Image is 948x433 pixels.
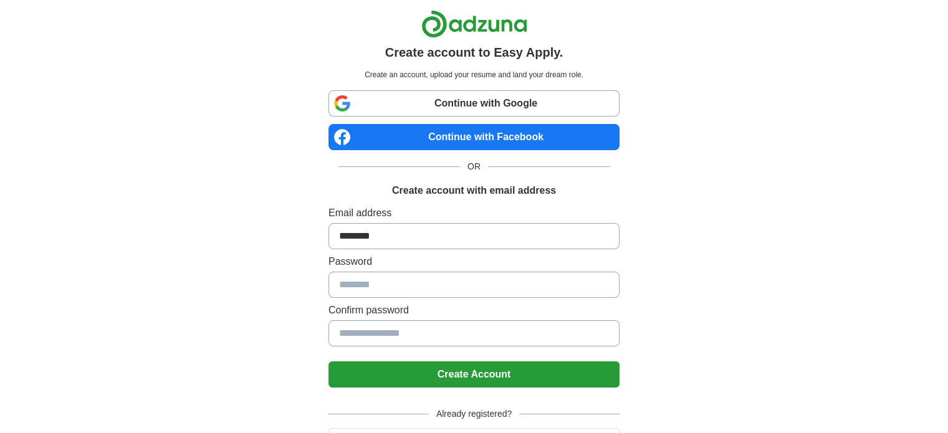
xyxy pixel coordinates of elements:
[392,183,556,198] h1: Create account with email address
[385,43,563,62] h1: Create account to Easy Apply.
[328,303,620,318] label: Confirm password
[429,407,519,421] span: Already registered?
[460,160,488,173] span: OR
[331,69,617,80] p: Create an account, upload your resume and land your dream role.
[328,124,620,150] a: Continue with Facebook
[328,90,620,117] a: Continue with Google
[328,361,620,388] button: Create Account
[421,10,527,38] img: Adzuna logo
[328,206,620,221] label: Email address
[328,254,620,269] label: Password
